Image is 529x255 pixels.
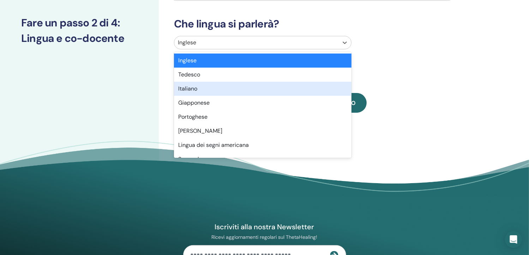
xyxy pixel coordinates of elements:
div: Lingua dei segni americana [174,138,351,152]
h3: Lingua e co-docente [21,32,138,45]
h3: : [21,17,138,29]
div: Portoghese [174,110,351,124]
h3: Che lingua si parlerà? [170,18,455,30]
div: Spagnolo [174,152,351,166]
div: Giapponese [174,96,351,110]
div: Inglese [174,54,351,68]
p: Ricevi aggiornamenti regolari sul ThetaHealing! [183,234,346,240]
font: Fare un passo 2 di 4 [21,16,118,30]
div: Tedesco [174,68,351,82]
div: Apri Intercom Messenger [505,231,522,248]
div: Italiano [174,82,351,96]
h4: Iscriviti alla nostra Newsletter [183,222,346,231]
div: [PERSON_NAME] [174,124,351,138]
